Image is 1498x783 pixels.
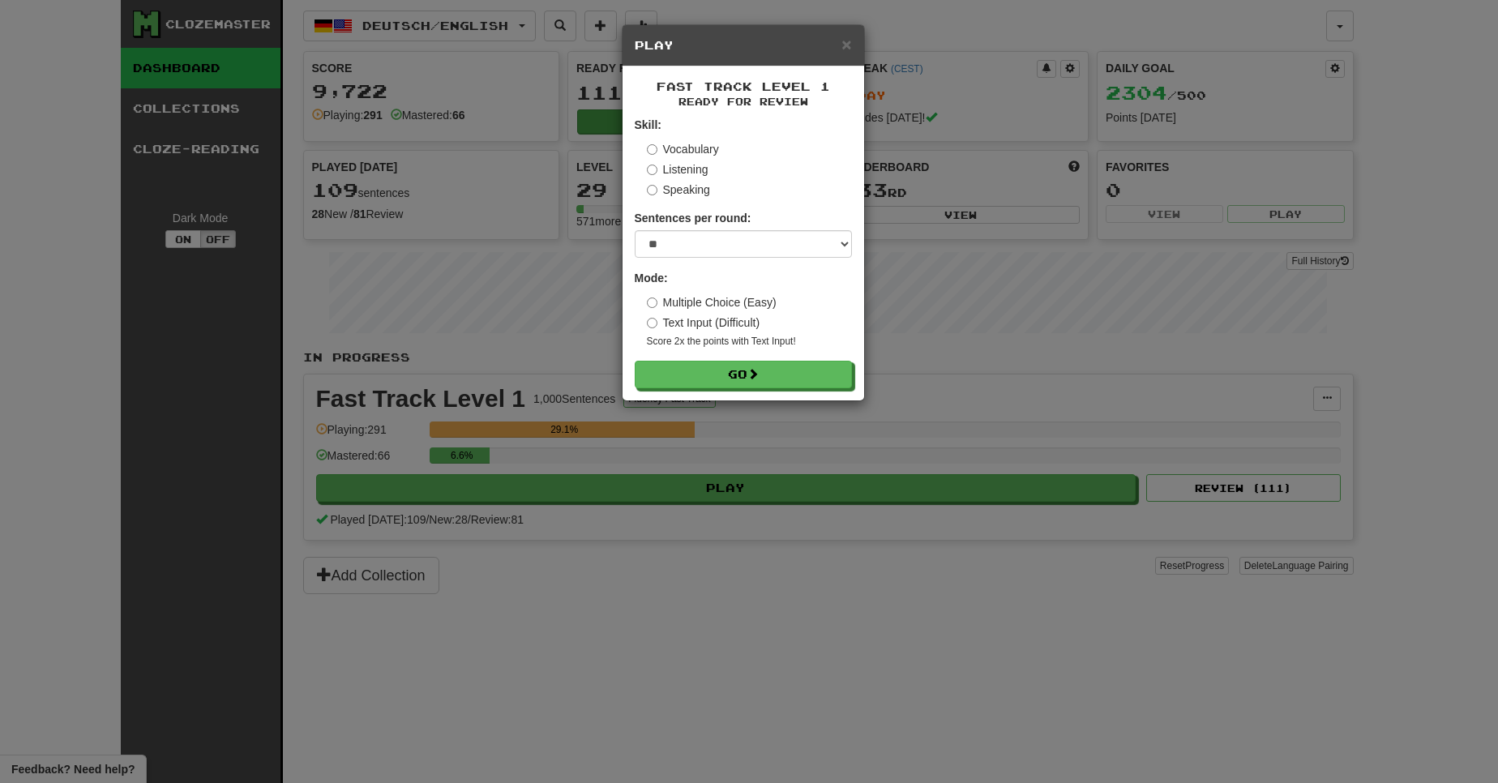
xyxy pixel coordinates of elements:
label: Multiple Choice (Easy) [647,294,777,310]
input: Speaking [647,185,657,195]
label: Sentences per round: [635,210,751,226]
label: Speaking [647,182,710,198]
button: Close [841,36,851,53]
span: Fast Track Level 1 [657,79,830,93]
input: Listening [647,165,657,175]
strong: Skill: [635,118,661,131]
small: Score 2x the points with Text Input ! [647,335,852,349]
label: Listening [647,161,708,178]
input: Vocabulary [647,144,657,155]
strong: Mode: [635,272,668,285]
button: Go [635,361,852,388]
input: Multiple Choice (Easy) [647,297,657,308]
span: × [841,35,851,53]
label: Text Input (Difficult) [647,314,760,331]
small: Ready for Review [635,95,852,109]
h5: Play [635,37,852,53]
label: Vocabulary [647,141,719,157]
input: Text Input (Difficult) [647,318,657,328]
